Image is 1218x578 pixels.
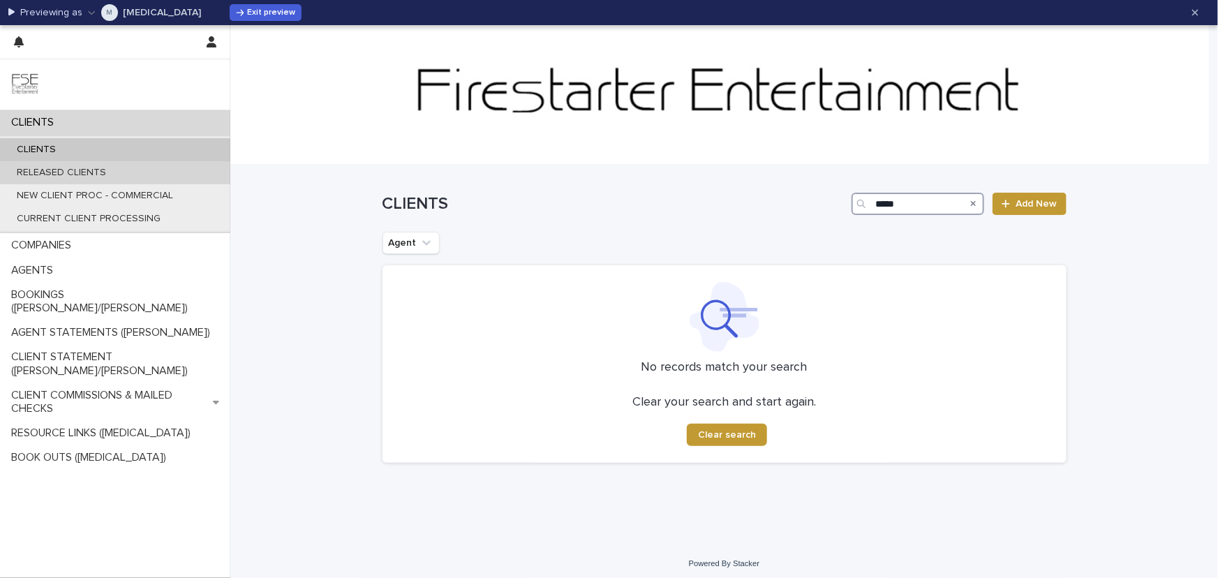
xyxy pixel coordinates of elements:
[1016,199,1057,209] span: Add New
[230,4,302,21] button: Exit preview
[6,326,221,339] p: AGENT STATEMENTS ([PERSON_NAME])
[6,239,82,252] p: COMPANIES
[88,1,202,24] button: Melena[MEDICAL_DATA]
[6,213,172,225] p: CURRENT CLIENT PROCESSING
[20,7,82,19] p: Previewing as
[1173,532,1211,570] iframe: Open customer support
[6,451,177,464] p: BOOK OUTS ([MEDICAL_DATA])
[993,193,1066,215] a: Add New
[6,427,202,440] p: RESOURCE LINKS ([MEDICAL_DATA])
[11,71,39,98] img: 9JgRvJ3ETPGCJDhvPVA5
[852,193,984,215] input: Search
[689,559,759,568] a: Powered By Stacker
[6,167,117,179] p: RELEASED CLIENTS
[6,116,65,129] p: CLIENTS
[698,430,756,440] span: Clear search
[399,360,1050,376] p: No records match your search
[383,232,440,254] button: Agent
[248,8,296,17] span: Exit preview
[6,288,230,315] p: BOOKINGS ([PERSON_NAME]/[PERSON_NAME])
[106,4,112,21] div: Melena
[383,194,847,214] h1: CLIENTS
[6,350,230,377] p: CLIENT STATEMENT ([PERSON_NAME]/[PERSON_NAME])
[632,395,816,410] p: Clear your search and start again.
[6,389,213,415] p: CLIENT COMMISSIONS & MAILED CHECKS
[124,8,202,17] p: [MEDICAL_DATA]
[687,424,767,446] button: Clear search
[6,190,184,202] p: NEW CLIENT PROC - COMMERCIAL
[6,264,64,277] p: AGENTS
[6,144,67,156] p: CLIENTS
